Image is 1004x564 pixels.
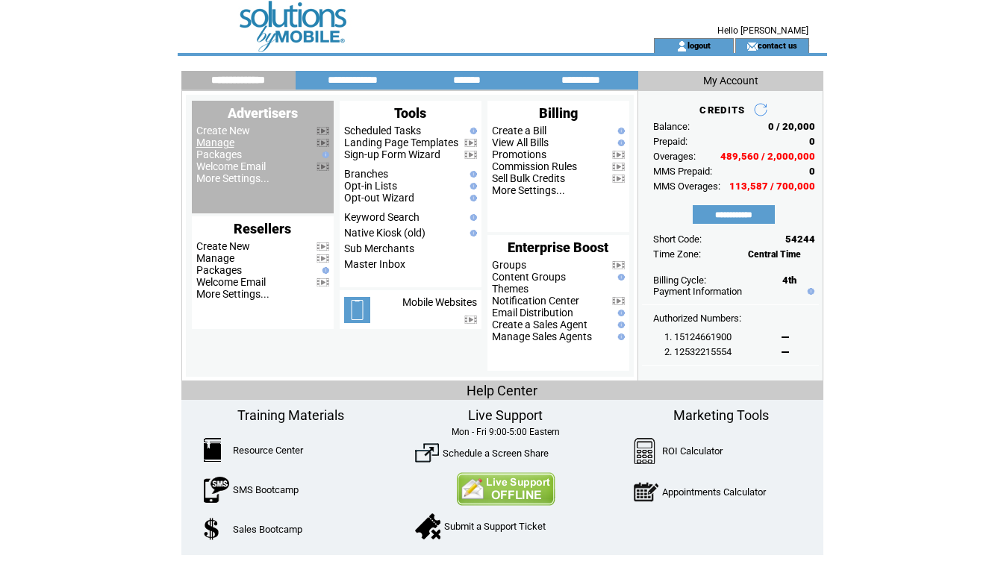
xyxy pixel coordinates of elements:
[402,296,477,308] a: Mobile Websites
[456,472,555,506] img: Contact Us
[492,283,528,295] a: Themes
[634,479,658,505] img: AppointmentCalc.png
[196,137,234,148] a: Manage
[699,104,745,116] span: CREDITS
[317,163,329,171] img: video.png
[720,151,815,162] span: 489,560 / 2,000,000
[344,242,414,254] a: Sub Merchants
[204,518,221,540] img: SalesBootcamp.png
[653,151,696,162] span: Overages:
[233,524,302,535] a: Sales Bootcamp
[196,240,250,252] a: Create New
[653,181,720,192] span: MMS Overages:
[196,160,266,172] a: Welcome Email
[729,181,815,192] span: 113,587 / 700,000
[468,407,543,423] span: Live Support
[612,163,625,171] img: video.png
[344,168,388,180] a: Branches
[782,275,796,286] span: 4th
[196,264,242,276] a: Packages
[492,259,526,271] a: Groups
[768,121,815,132] span: 0 / 20,000
[317,278,329,286] img: video.png
[492,271,566,283] a: Content Groups
[746,40,758,52] img: contact_us_icon.gif
[662,486,766,498] a: Appointments Calculator
[196,288,269,300] a: More Settings...
[344,192,414,204] a: Opt-out Wizard
[317,127,329,135] img: video.png
[467,171,477,178] img: help.gif
[394,105,426,121] span: Tools
[612,175,625,183] img: video.png
[204,477,229,503] img: SMSBootcamp.png
[653,286,742,297] a: Payment Information
[614,310,625,316] img: help.gif
[467,383,537,398] span: Help Center
[634,438,656,464] img: Calculator.png
[758,40,797,50] a: contact us
[612,151,625,159] img: video.png
[492,295,579,307] a: Notification Center
[809,136,815,147] span: 0
[344,125,421,137] a: Scheduled Tasks
[344,258,405,270] a: Master Inbox
[467,214,477,221] img: help.gif
[344,227,425,239] a: Native Kiosk (old)
[614,128,625,134] img: help.gif
[196,148,242,160] a: Packages
[664,331,732,342] span: 1. 15124661900
[612,297,625,305] img: video.png
[492,125,546,137] a: Create a Bill
[196,252,234,264] a: Manage
[804,288,814,295] img: help.gif
[319,267,329,274] img: help.gif
[467,230,477,236] img: help.gif
[492,319,587,330] a: Create a Sales Agent
[233,484,299,495] a: SMS Bootcamp
[717,25,808,36] span: Hello [PERSON_NAME]
[492,137,549,148] a: View All Bills
[703,75,758,87] span: My Account
[492,184,565,196] a: More Settings...
[508,239,608,255] span: Enterprise Boost
[653,136,687,147] span: Prepaid:
[317,139,329,147] img: video.png
[612,261,625,269] img: video.png
[614,333,625,340] img: help.gif
[653,275,706,286] span: Billing Cycle:
[492,172,565,184] a: Sell Bulk Credits
[344,148,440,160] a: Sign-up Form Wizard
[662,445,723,457] a: ROI Calculator
[653,248,701,260] span: Time Zone:
[673,407,769,423] span: Marketing Tools
[196,276,266,288] a: Welcome Email
[444,521,546,532] a: Submit a Support Ticket
[492,160,577,172] a: Commission Rules
[344,297,370,323] img: mobile-websites.png
[653,313,741,324] span: Authorized Numbers:
[653,234,702,245] span: Short Code:
[319,151,329,158] img: help.gif
[344,211,420,223] a: Keyword Search
[204,438,221,462] img: ResourceCenter.png
[233,445,303,456] a: Resource Center
[614,140,625,146] img: help.gif
[467,195,477,201] img: help.gif
[492,148,546,160] a: Promotions
[228,105,298,121] span: Advertisers
[676,40,687,52] img: account_icon.gif
[687,40,711,50] a: logout
[748,249,801,260] span: Central Time
[317,242,329,251] img: video.png
[443,448,549,459] a: Schedule a Screen Share
[539,105,578,121] span: Billing
[492,330,592,342] a: Manage Sales Agents
[464,139,477,147] img: video.png
[415,441,439,465] img: ScreenShare.png
[653,166,712,177] span: MMS Prepaid:
[452,427,560,437] span: Mon - Fri 9:00-5:00 Eastern
[344,180,397,192] a: Opt-in Lists
[237,407,344,423] span: Training Materials
[785,234,815,245] span: 54244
